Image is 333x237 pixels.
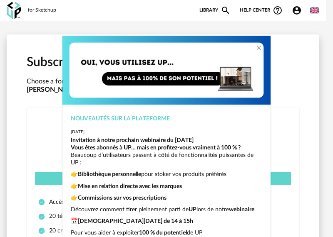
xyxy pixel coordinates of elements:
p: Beaucoup d’utilisateurs passent à côté de fonctionnalités puissantes de UP : [71,144,262,167]
strong: UP [189,207,196,213]
p: Découvrez comment tirer pleinement parti de lors de notre [71,206,262,213]
p: Pour vous aider à exploiter de UP [71,229,262,237]
strong: 100 % du potentiel [139,230,187,236]
div: Invitation à notre prochain webinaire du [DATE] [71,137,262,144]
img: Copie%20de%20Orange%20Yellow%20Gradient%20Minimal%20Coming%20Soon%20Email%20Header%20(1)%20(1).png [62,36,271,105]
strong: Bibliothèque personnelle [78,171,141,177]
button: Close [256,44,262,53]
strong: Mise en relation directe avec les marques [78,183,182,189]
p: 📅 [71,217,262,225]
div: [DATE] [71,129,262,135]
strong: Vous êtes abonnés à UP… mais en profitez-vous vraiment à 100 % ? [71,145,241,151]
strong: webinaire [229,207,254,213]
strong: Commissions sur vos prescriptions [78,195,166,201]
strong: [DEMOGRAPHIC_DATA][DATE] de 14 à 15h [78,218,193,224]
p: 👉 [71,183,262,190]
div: Nouveautés sur la plateforme [71,115,262,122]
p: 👉 [71,194,262,202]
p: 👉 pour stoker vos produits préférés [71,171,262,178]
